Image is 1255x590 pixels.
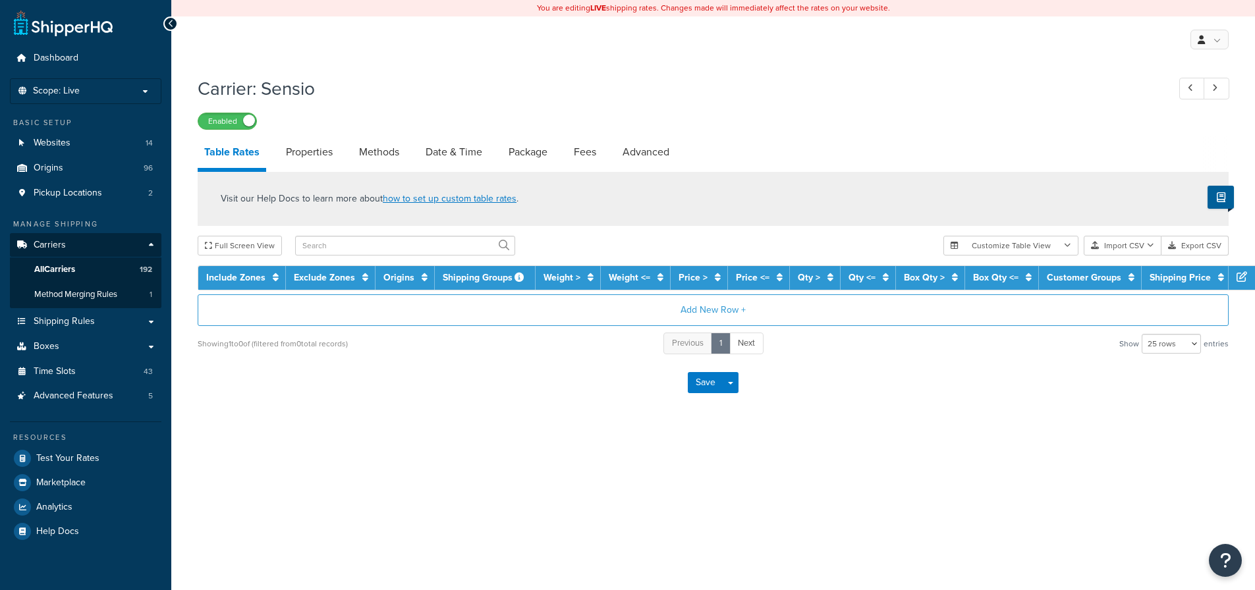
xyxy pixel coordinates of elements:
a: Marketplace [10,471,161,495]
a: Origins96 [10,156,161,180]
li: Method Merging Rules [10,282,161,307]
a: Next [729,333,764,354]
button: Export CSV [1161,236,1229,255]
a: Include Zones [206,271,265,284]
a: Fees [567,136,603,168]
button: Import CSV [1084,236,1161,255]
span: 96 [144,163,153,174]
li: Websites [10,131,161,155]
span: Marketplace [36,477,86,489]
li: Pickup Locations [10,181,161,205]
span: Analytics [36,502,72,513]
a: Exclude Zones [294,271,355,284]
h1: Carrier: Sensio [198,76,1155,101]
a: Test Your Rates [10,446,161,470]
div: Manage Shipping [10,219,161,230]
a: Shipping Rules [10,309,161,334]
a: AllCarriers192 [10,257,161,282]
button: Full Screen View [198,236,282,255]
span: 2 [148,188,153,199]
a: Weight <= [609,271,650,284]
span: Method Merging Rules [34,289,117,300]
a: Next Record [1204,78,1229,99]
a: Time Slots43 [10,360,161,384]
span: Scope: Live [33,86,80,97]
span: 5 [148,390,153,402]
a: Customer Groups [1047,271,1121,284]
button: Save [688,372,723,393]
p: Visit our Help Docs to learn more about . [221,192,518,206]
a: Box Qty <= [973,271,1018,284]
span: Dashboard [34,53,78,64]
a: Qty <= [849,271,876,284]
button: Customize Table View [943,236,1078,255]
a: Analytics [10,495,161,519]
a: Boxes [10,335,161,359]
a: Shipping Price [1150,271,1211,284]
span: Origins [34,163,63,174]
li: Time Slots [10,360,161,384]
button: Open Resource Center [1209,544,1242,577]
a: Price <= [736,271,769,284]
li: Carriers [10,233,161,308]
a: Carriers [10,233,161,257]
a: Previous [663,333,712,354]
li: Advanced Features [10,384,161,408]
input: Search [295,236,515,255]
span: Test Your Rates [36,453,99,464]
a: Date & Time [419,136,489,168]
span: 1 [150,289,152,300]
span: Pickup Locations [34,188,102,199]
a: Price > [679,271,708,284]
th: Shipping Groups [435,266,536,290]
a: how to set up custom table rates [383,192,516,205]
span: All Carriers [34,264,75,275]
a: Advanced [616,136,676,168]
label: Enabled [198,113,256,129]
a: Qty > [798,271,820,284]
a: Websites14 [10,131,161,155]
div: Showing 1 to 0 of (filtered from 0 total records) [198,335,348,353]
span: 14 [146,138,153,149]
span: Time Slots [34,366,76,377]
span: Help Docs [36,526,79,537]
a: Previous Record [1179,78,1205,99]
span: Show [1119,335,1139,353]
span: entries [1204,335,1229,353]
span: Shipping Rules [34,316,95,327]
a: Advanced Features5 [10,384,161,408]
li: Origins [10,156,161,180]
a: Box Qty > [904,271,945,284]
span: 43 [144,366,153,377]
a: Help Docs [10,520,161,543]
span: 192 [140,264,152,275]
button: Show Help Docs [1208,186,1234,209]
a: Methods [352,136,406,168]
a: Properties [279,136,339,168]
span: Boxes [34,341,59,352]
a: 1 [711,333,731,354]
a: Dashboard [10,46,161,70]
span: Next [738,336,755,349]
b: LIVE [590,2,606,14]
a: Origins [383,271,414,284]
a: Pickup Locations2 [10,181,161,205]
a: Table Rates [198,136,266,172]
span: Previous [672,336,704,349]
span: Advanced Features [34,390,113,402]
a: Package [502,136,554,168]
span: Carriers [34,240,66,251]
a: Method Merging Rules1 [10,282,161,307]
div: Resources [10,432,161,443]
a: Weight > [544,271,580,284]
div: Basic Setup [10,117,161,128]
button: Add New Row + [198,294,1229,326]
span: Websites [34,138,70,149]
